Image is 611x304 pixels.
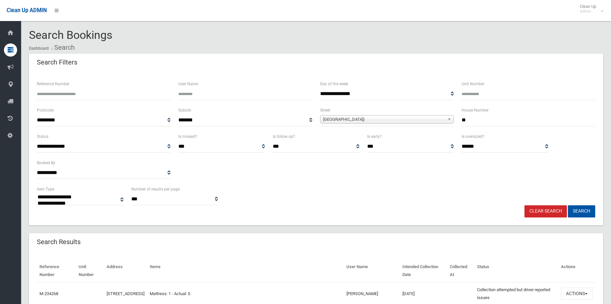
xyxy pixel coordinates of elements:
label: Reference Number [37,80,69,88]
th: Status [474,260,558,282]
label: Street [320,107,330,114]
th: Reference Number [37,260,76,282]
a: M-234268 [39,291,58,296]
label: Unit Number [462,80,484,88]
th: Collected At [447,260,474,282]
label: Is oversized? [462,133,484,140]
a: Dashboard [29,46,49,51]
th: Intended Collection Date [400,260,447,282]
label: Is early? [367,133,382,140]
label: Suburb [178,107,191,114]
span: Search Bookings [29,28,113,41]
label: Status [37,133,48,140]
label: Item Type [37,186,54,193]
label: Postcode [37,107,54,114]
li: Search [50,41,75,54]
button: Actions [561,288,593,300]
th: Actions [558,260,595,282]
a: [STREET_ADDRESS] [107,291,144,296]
label: Day of the week [320,80,348,88]
span: [GEOGRAPHIC_DATA]) [323,115,445,123]
label: Number of results per page [131,186,180,193]
header: Search Results [29,236,89,248]
th: Address [104,260,147,282]
label: User Name [178,80,198,88]
button: Search [568,205,595,217]
th: User Name [344,260,400,282]
span: Clean Up ADMIN [7,7,47,13]
th: Unit Number [76,260,104,282]
header: Search Filters [29,56,85,69]
span: Clean Up [576,4,603,14]
label: House Number [462,107,489,114]
a: Clear Search [524,205,567,217]
small: Admin [580,9,596,14]
label: Is follow up? [273,133,295,140]
label: Booked By [37,159,55,166]
label: Is missed? [178,133,197,140]
th: Items [147,260,344,282]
